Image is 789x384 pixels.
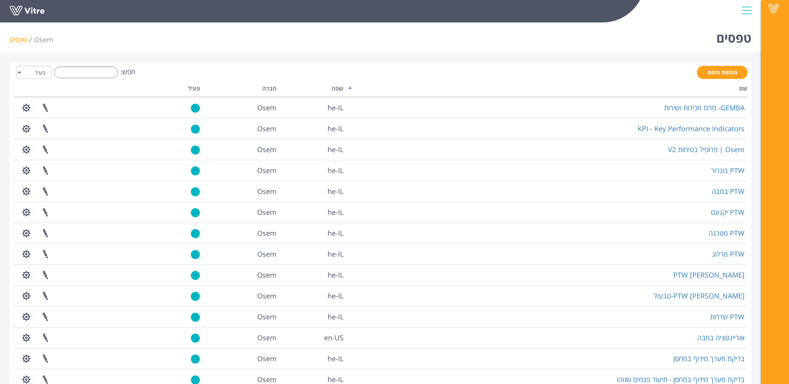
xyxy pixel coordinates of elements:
[708,69,737,76] span: הוספת טופס
[191,229,200,238] img: yes
[664,103,745,112] a: GEMBA- מרכז מכירות ושירות
[712,249,745,259] a: PTW מרלוג
[716,19,751,52] h1: טפסים
[280,223,347,243] td: he-IL
[280,82,347,97] th: שפה
[697,333,745,342] a: אוריינטציה במבה
[34,35,53,44] span: 402
[191,145,200,155] img: yes
[280,97,347,118] td: he-IL
[673,270,745,279] a: PTW [PERSON_NAME]
[280,285,347,306] td: he-IL
[710,312,745,321] a: PTW שדרות
[280,243,347,264] td: he-IL
[191,271,200,280] img: yes
[257,354,277,363] span: 402
[712,187,745,196] a: PTW במבה
[257,291,277,300] span: 402
[280,181,347,202] td: he-IL
[191,291,200,301] img: yes
[257,312,277,321] span: 402
[257,228,277,238] span: 402
[617,375,745,384] a: בדיקת מערך מידוף במחסן - תיעוד פגמים שזוהו
[257,145,277,154] span: 402
[257,333,277,342] span: 402
[257,375,277,384] span: 402
[257,103,277,112] span: 402
[638,124,745,133] a: KPI - Key Performance Indicators
[191,250,200,259] img: yes
[280,160,347,181] td: he-IL
[257,187,277,196] span: 402
[280,264,347,285] td: he-IL
[257,207,277,217] span: 402
[54,67,118,78] input: חפש:
[280,306,347,327] td: he-IL
[191,103,200,113] img: yes
[191,166,200,176] img: yes
[191,124,200,134] img: yes
[673,354,745,363] a: בדיקת מערך מידוף במחסן
[10,35,34,45] li: טפסים
[257,124,277,133] span: 402
[697,66,748,79] a: הוספת טופס
[191,354,200,364] img: yes
[148,82,203,97] th: פעיל
[191,187,200,197] img: yes
[654,291,745,300] a: PTW [PERSON_NAME]-טבעול
[191,333,200,343] img: yes
[280,327,347,348] td: en-US
[191,208,200,218] img: yes
[668,145,745,154] a: Osem | פרופיל בטיחות V2
[203,82,279,97] th: חברה
[280,139,347,160] td: he-IL
[52,67,135,78] label: חפש:
[257,249,277,259] span: 402
[280,348,347,369] td: he-IL
[711,166,745,175] a: PTW בונז'ור
[347,82,748,97] th: שם: activate to sort column descending
[280,202,347,223] td: he-IL
[711,207,745,217] a: PTW יקנעם
[257,270,277,279] span: 402
[257,166,277,175] span: 402
[280,118,347,139] td: he-IL
[191,312,200,322] img: yes
[709,228,745,238] a: PTW מטרנה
